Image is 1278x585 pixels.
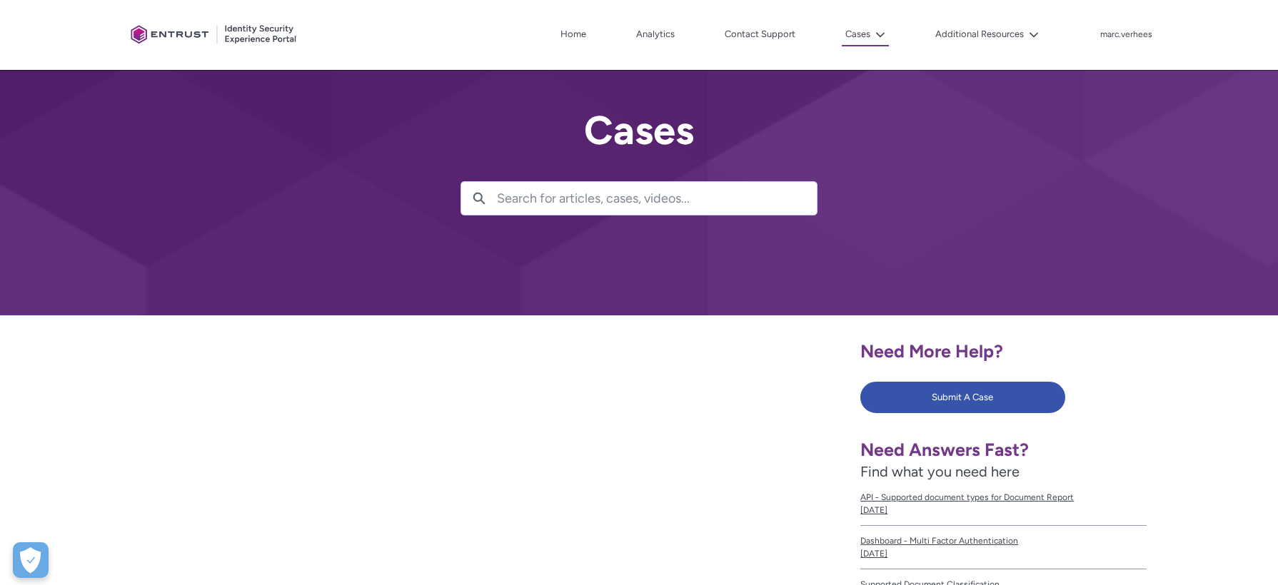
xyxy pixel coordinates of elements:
[932,24,1042,45] button: Additional Resources
[13,542,49,578] div: Cookie Preferences
[633,24,678,45] a: Analytics, opens in new tab
[860,382,1065,413] button: Submit A Case
[1100,30,1152,40] p: marc.verhees
[461,182,497,215] button: Search
[860,534,1147,547] span: Dashboard - Multi Factor Authentication
[461,108,817,153] h2: Cases
[860,463,1020,480] span: Find what you need here
[860,491,1147,504] span: API - Supported document types for Document Report
[497,182,817,215] input: Search for articles, cases, videos...
[557,24,590,45] a: Home
[860,340,1003,362] span: Need More Help?
[721,24,799,45] a: Contact Support
[13,542,49,578] button: Open Preferences
[860,482,1147,526] a: API - Supported document types for Document Report[DATE]
[860,549,887,559] lightning-formatted-date-time: [DATE]
[860,505,887,515] lightning-formatted-date-time: [DATE]
[860,439,1147,461] h1: Need Answers Fast?
[1100,26,1153,41] button: User Profile marc.verhees
[842,24,889,46] button: Cases
[860,526,1147,569] a: Dashboard - Multi Factor Authentication[DATE]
